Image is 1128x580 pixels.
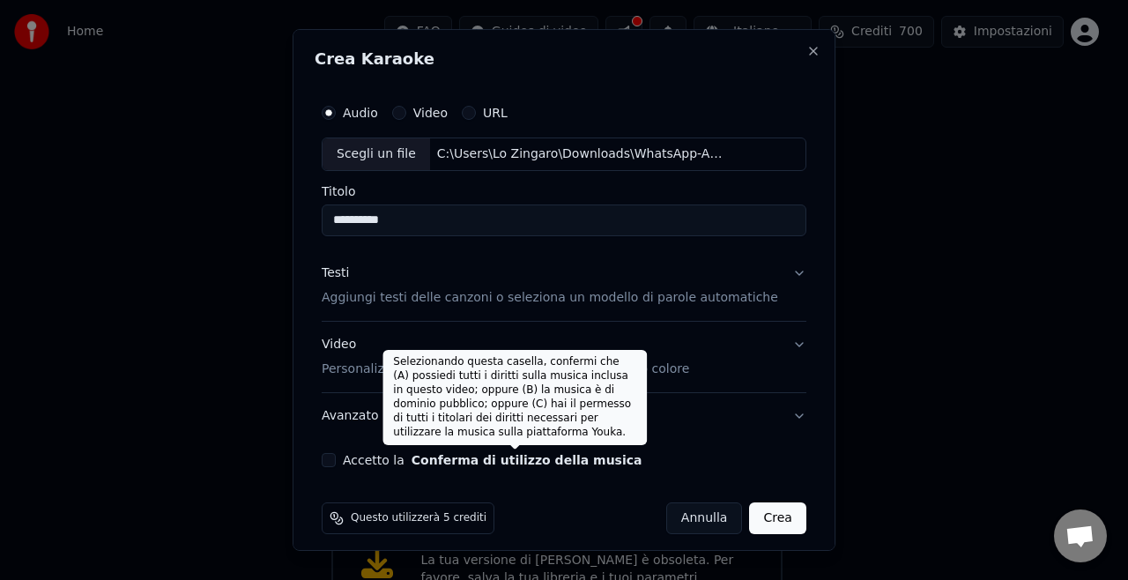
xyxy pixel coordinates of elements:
[323,138,430,170] div: Scegli un file
[322,361,689,378] p: Personalizza il video karaoke: usa immagine, video o colore
[430,145,730,163] div: C:\Users\Lo Zingaro\Downloads\WhatsApp-Audio-2025-09-06-at-21.40.19.mp3
[315,51,813,67] h2: Crea Karaoke
[382,350,647,445] div: Selezionando questa casella, confermi che (A) possiedi tutti i diritti sulla musica inclusa in qu...
[322,322,806,392] button: VideoPersonalizza il video karaoke: usa immagine, video o colore
[343,454,642,466] label: Accetto la
[322,393,806,439] button: Avanzato
[750,502,806,534] button: Crea
[322,185,806,197] label: Titolo
[483,107,508,119] label: URL
[343,107,378,119] label: Audio
[351,511,486,525] span: Questo utilizzerà 5 crediti
[666,502,743,534] button: Annulla
[413,107,448,119] label: Video
[412,454,642,466] button: Accetto la
[322,336,689,378] div: Video
[322,289,778,307] p: Aggiungi testi delle canzoni o seleziona un modello di parole automatiche
[322,250,806,321] button: TestiAggiungi testi delle canzoni o seleziona un modello di parole automatiche
[322,264,349,282] div: Testi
